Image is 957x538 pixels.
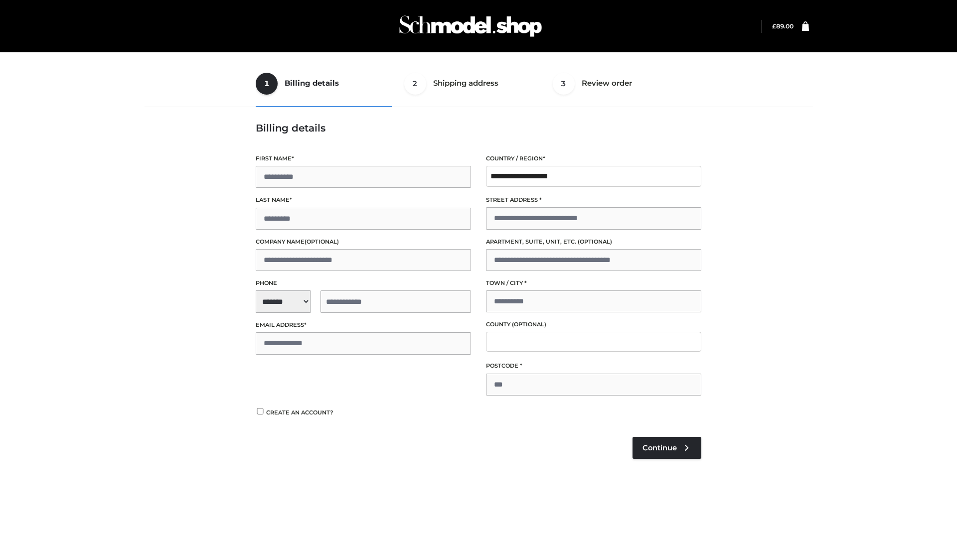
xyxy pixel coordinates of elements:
[256,122,701,134] h3: Billing details
[642,443,677,452] span: Continue
[486,154,701,163] label: Country / Region
[486,237,701,247] label: Apartment, suite, unit, etc.
[256,408,265,414] input: Create an account?
[486,361,701,371] label: Postcode
[305,238,339,245] span: (optional)
[256,278,471,288] label: Phone
[512,321,546,328] span: (optional)
[266,409,333,416] span: Create an account?
[486,195,701,205] label: Street address
[486,320,701,329] label: County
[772,22,794,30] bdi: 89.00
[633,437,701,459] a: Continue
[256,320,471,330] label: Email address
[256,154,471,163] label: First name
[256,195,471,205] label: Last name
[396,6,545,46] img: Schmodel Admin 964
[256,237,471,247] label: Company name
[486,278,701,288] label: Town / City
[578,238,612,245] span: (optional)
[772,22,794,30] a: £89.00
[772,22,776,30] span: £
